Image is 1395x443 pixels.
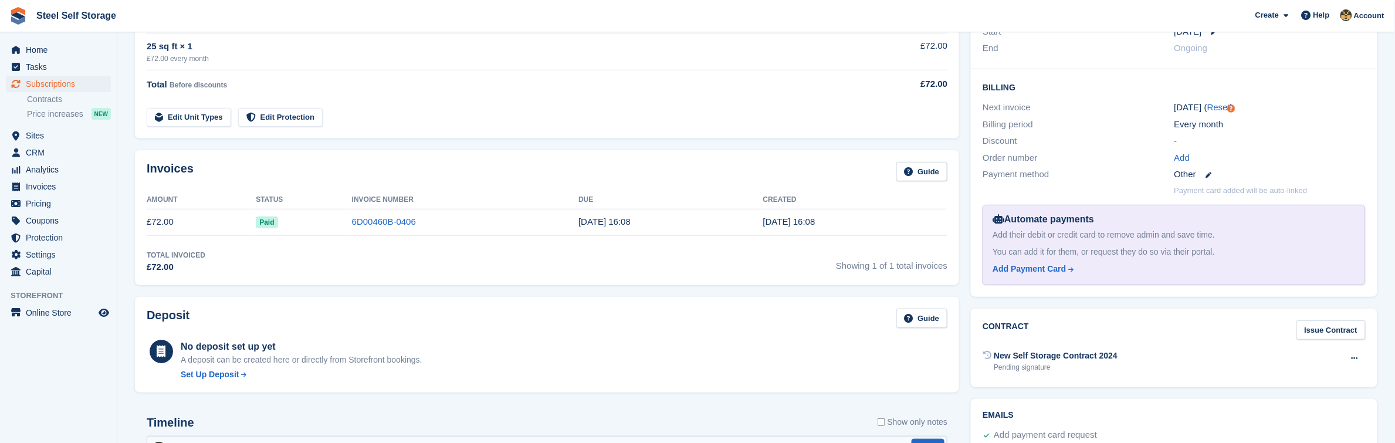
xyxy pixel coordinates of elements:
[841,77,947,91] div: £72.00
[147,261,205,274] div: £72.00
[256,191,351,209] th: Status
[1207,102,1230,112] a: Reset
[9,7,27,25] img: stora-icon-8386f47178a22dfd0bd8f6a31ec36ba5ce8667c1dd55bd0f319d3a0aa187defe.svg
[1174,101,1366,114] div: [DATE] ( )
[147,53,841,64] div: £72.00 every month
[181,368,422,381] a: Set Up Deposit
[147,108,231,127] a: Edit Unit Types
[147,416,194,430] h2: Timeline
[6,42,111,58] a: menu
[6,212,111,229] a: menu
[26,305,96,321] span: Online Store
[26,144,96,161] span: CRM
[1226,103,1237,114] div: Tooltip anchor
[763,191,948,209] th: Created
[147,250,205,261] div: Total Invoiced
[26,127,96,144] span: Sites
[983,101,1174,114] div: Next invoice
[97,306,111,320] a: Preview store
[147,209,256,235] td: £72.00
[256,217,277,228] span: Paid
[896,309,948,328] a: Guide
[993,263,1066,275] div: Add Payment Card
[993,212,1356,226] div: Automate payments
[147,79,167,89] span: Total
[26,178,96,195] span: Invoices
[878,416,885,428] input: Show only notes
[32,6,121,25] a: Steel Self Storage
[352,217,416,226] a: 6D00460B-0406
[6,305,111,321] a: menu
[6,127,111,144] a: menu
[983,118,1174,131] div: Billing period
[1174,43,1208,53] span: Ongoing
[147,162,194,181] h2: Invoices
[26,212,96,229] span: Coupons
[1174,168,1366,181] div: Other
[27,107,111,120] a: Price increases NEW
[6,76,111,92] a: menu
[6,263,111,280] a: menu
[578,217,631,226] time: 2025-09-03 15:08:34 UTC
[147,191,256,209] th: Amount
[26,161,96,178] span: Analytics
[1313,9,1330,21] span: Help
[1354,10,1384,22] span: Account
[1174,151,1190,165] a: Add
[26,263,96,280] span: Capital
[147,309,189,328] h2: Deposit
[6,195,111,212] a: menu
[993,246,1356,258] div: You can add it for them, or request they do so via their portal.
[878,416,948,428] label: Show only notes
[1296,320,1366,340] a: Issue Contract
[6,178,111,195] a: menu
[994,428,1097,442] div: Add payment card request
[841,33,947,70] td: £72.00
[896,162,948,181] a: Guide
[763,217,815,226] time: 2025-09-02 15:08:35 UTC
[983,81,1366,93] h2: Billing
[170,81,227,89] span: Before discounts
[26,246,96,263] span: Settings
[6,59,111,75] a: menu
[27,109,83,120] span: Price increases
[11,290,117,302] span: Storefront
[27,94,111,105] a: Contracts
[983,151,1174,165] div: Order number
[352,191,578,209] th: Invoice Number
[6,161,111,178] a: menu
[836,250,947,274] span: Showing 1 of 1 total invoices
[578,191,763,209] th: Due
[983,168,1174,181] div: Payment method
[238,108,323,127] a: Edit Protection
[147,40,841,53] div: 25 sq ft × 1
[993,263,1351,275] a: Add Payment Card
[983,42,1174,55] div: End
[181,368,239,381] div: Set Up Deposit
[6,246,111,263] a: menu
[26,195,96,212] span: Pricing
[994,350,1118,362] div: New Self Storage Contract 2024
[26,229,96,246] span: Protection
[6,229,111,246] a: menu
[6,144,111,161] a: menu
[26,42,96,58] span: Home
[181,340,422,354] div: No deposit set up yet
[1174,185,1308,197] p: Payment card added will be auto-linked
[983,320,1029,340] h2: Contract
[1174,134,1366,148] div: -
[983,134,1174,148] div: Discount
[983,411,1366,420] h2: Emails
[181,354,422,366] p: A deposit can be created here or directly from Storefront bookings.
[1340,9,1352,21] img: James Steel
[993,229,1356,241] div: Add their debit or credit card to remove admin and save time.
[1255,9,1279,21] span: Create
[994,362,1118,373] div: Pending signature
[1174,118,1366,131] div: Every month
[92,108,111,120] div: NEW
[26,76,96,92] span: Subscriptions
[26,59,96,75] span: Tasks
